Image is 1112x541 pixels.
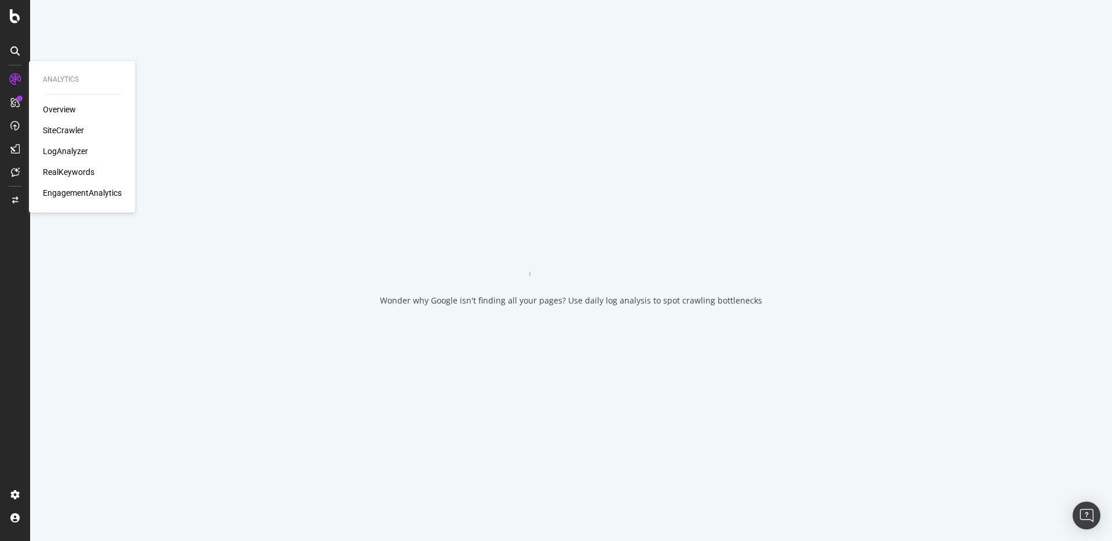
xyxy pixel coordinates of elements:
div: animation [529,235,613,276]
div: Wonder why Google isn't finding all your pages? Use daily log analysis to spot crawling bottlenecks [380,295,762,306]
a: Overview [43,104,76,115]
a: LogAnalyzer [43,145,88,157]
a: EngagementAnalytics [43,187,122,199]
a: RealKeywords [43,166,94,178]
a: SiteCrawler [43,125,84,136]
div: Open Intercom Messenger [1073,502,1100,529]
div: Analytics [43,75,122,85]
